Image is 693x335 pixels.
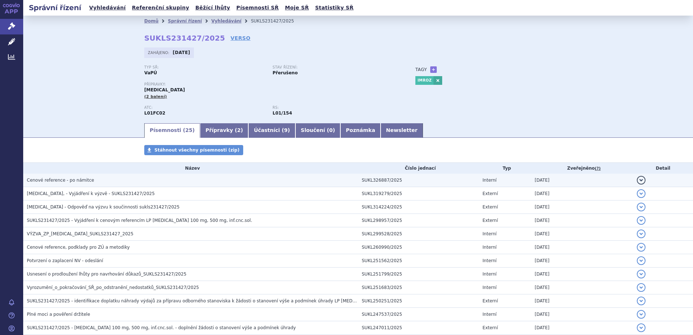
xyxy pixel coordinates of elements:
[531,294,633,308] td: [DATE]
[154,148,240,153] span: Stáhnout všechny písemnosti (zip)
[144,94,167,99] span: (2 balení)
[430,66,437,73] a: +
[415,76,433,85] a: IMROZ
[531,254,633,268] td: [DATE]
[637,243,646,252] button: detail
[531,174,633,187] td: [DATE]
[27,245,130,250] span: Cenové reference, podklady pro ZÚ a metodiky
[295,123,340,138] a: Sloučení (0)
[144,34,225,42] strong: SUKLS231427/2025
[173,50,190,55] strong: [DATE]
[358,254,479,268] td: SUKL251562/2025
[340,123,381,138] a: Poznámka
[637,283,646,292] button: detail
[358,281,479,294] td: SUKL251683/2025
[144,87,185,92] span: [MEDICAL_DATA]
[358,200,479,214] td: SUKL314224/2025
[168,18,202,24] a: Správní řízení
[130,3,191,13] a: Referenční skupiny
[637,270,646,278] button: detail
[185,127,192,133] span: 25
[358,163,479,174] th: Číslo jednací
[482,298,498,303] span: Externí
[531,200,633,214] td: [DATE]
[273,70,298,75] strong: Přerušeno
[237,127,241,133] span: 2
[531,321,633,335] td: [DATE]
[637,229,646,238] button: detail
[27,178,94,183] span: Cenové reference - po námitce
[23,3,87,13] h2: Správní řízení
[415,65,427,74] h3: Tagy
[358,308,479,321] td: SUKL247537/2025
[358,241,479,254] td: SUKL260990/2025
[531,227,633,241] td: [DATE]
[234,3,281,13] a: Písemnosti SŘ
[358,268,479,281] td: SUKL251799/2025
[482,325,498,330] span: Externí
[273,106,394,110] p: RS:
[358,227,479,241] td: SUKL299528/2025
[482,204,498,210] span: Externí
[637,176,646,185] button: detail
[531,163,633,174] th: Zveřejněno
[531,308,633,321] td: [DATE]
[482,178,497,183] span: Interní
[27,272,186,277] span: Usnesení o prodloužení lhůty pro navrhování důkazů_SUKLS231427/2025
[273,65,394,70] p: Stav řízení:
[144,18,158,24] a: Domů
[27,325,296,330] span: SUKLS231427/2025 - SARCLISA 100 mg, 500 mg, inf.cnc.sol. - doplnění žádosti o stanovení výše a po...
[313,3,356,13] a: Statistiky SŘ
[637,203,646,211] button: detail
[211,18,241,24] a: Vyhledávání
[284,127,288,133] span: 9
[637,256,646,265] button: detail
[283,3,311,13] a: Moje SŘ
[27,218,252,223] span: SUKLS231427/2025 - Vyjádření k cenovým referencím LP SARCLISA 100 mg, 500 mg, inf.cnc.sol.
[637,189,646,198] button: detail
[358,214,479,227] td: SUKL298957/2025
[531,281,633,294] td: [DATE]
[144,106,265,110] p: ATC:
[27,298,377,303] span: SUKLS231427/2025 - identifikace doplatku náhrady výdajů za přípravu odborného stanoviska k žádost...
[27,258,103,263] span: Potvrzení o zaplacení NV - odeslání
[144,145,243,155] a: Stáhnout všechny písemnosti (zip)
[531,241,633,254] td: [DATE]
[358,321,479,335] td: SUKL247011/2025
[200,123,248,138] a: Přípravky (2)
[637,297,646,305] button: detail
[144,123,200,138] a: Písemnosti (25)
[144,65,265,70] p: Typ SŘ:
[482,245,497,250] span: Interní
[27,285,199,290] span: Vyrozumění_o_pokračování_SŘ_po_odstranění_nedostatků_SUKLS231427/2025
[381,123,423,138] a: Newsletter
[531,268,633,281] td: [DATE]
[358,187,479,200] td: SUKL319279/2025
[23,163,358,174] th: Název
[531,214,633,227] td: [DATE]
[482,231,497,236] span: Interní
[144,82,401,87] p: Přípravky:
[595,166,601,171] abbr: (?)
[482,272,497,277] span: Interní
[482,258,497,263] span: Interní
[358,174,479,187] td: SUKL326887/2025
[193,3,232,13] a: Běžící lhůty
[231,34,250,42] a: VERSO
[148,50,171,55] span: Zahájeno:
[144,111,165,116] strong: IZATUXIMAB
[248,123,295,138] a: Účastníci (9)
[531,187,633,200] td: [DATE]
[479,163,531,174] th: Typ
[633,163,693,174] th: Detail
[251,16,303,26] li: SUKLS231427/2025
[273,111,292,116] strong: izatuximab
[482,191,498,196] span: Externí
[637,310,646,319] button: detail
[358,294,479,308] td: SUKL250251/2025
[482,285,497,290] span: Interní
[27,231,133,236] span: VÝZVA_ZP_SARCLISA_SUKLS231427_2025
[144,70,157,75] strong: VaPÚ
[637,216,646,225] button: detail
[482,218,498,223] span: Externí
